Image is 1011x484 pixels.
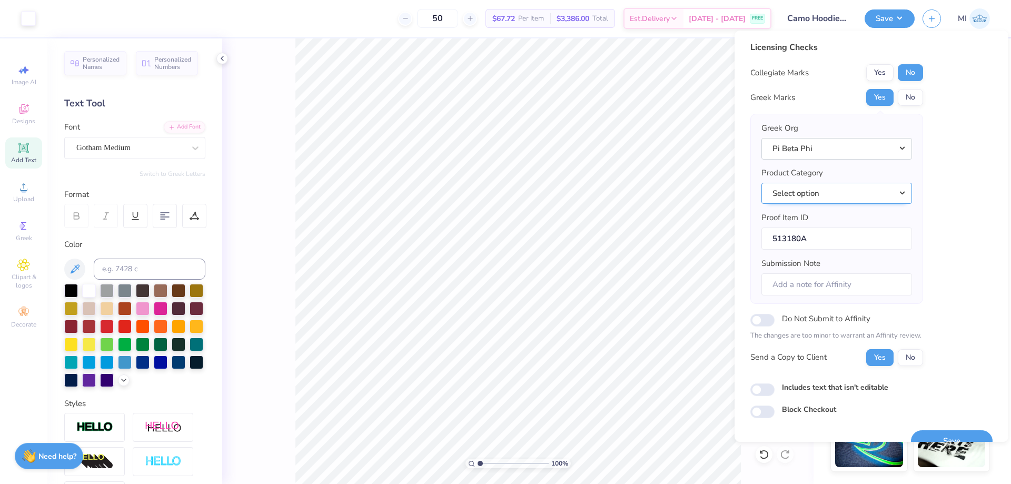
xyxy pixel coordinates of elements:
img: 3d Illusion [76,453,113,470]
p: The changes are too minor to warrant an Affinity review. [750,331,923,341]
span: MI [958,13,967,25]
label: Includes text that isn't editable [782,382,888,393]
input: e.g. 7428 c [94,259,205,280]
span: Decorate [11,320,36,329]
label: Submission Note [761,258,820,270]
div: Send a Copy to Client [750,351,827,363]
span: Add Text [11,156,36,164]
button: Yes [866,89,894,106]
button: Pi Beta Phi [761,138,912,160]
span: $3,386.00 [557,13,589,24]
span: Upload [13,195,34,203]
label: Font [64,121,80,133]
div: Format [64,189,206,201]
button: Switch to Greek Letters [140,170,205,178]
label: Greek Org [761,122,798,134]
button: No [898,349,923,366]
label: Proof Item ID [761,212,808,224]
div: Licensing Checks [750,41,923,54]
span: $67.72 [492,13,515,24]
span: Per Item [518,13,544,24]
strong: Need help? [38,451,76,461]
input: Untitled Design [779,8,857,29]
label: Do Not Submit to Affinity [782,312,870,325]
span: Greek [16,234,32,242]
span: 100 % [551,459,568,468]
label: Block Checkout [782,404,836,415]
a: MI [958,8,990,29]
img: Stroke [76,421,113,433]
span: Est. Delivery [630,13,670,24]
button: Save [865,9,915,28]
button: Yes [866,349,894,366]
span: Image AI [12,78,36,86]
img: Negative Space [145,456,182,468]
img: Shadow [145,421,182,434]
button: Select option [761,183,912,204]
span: Clipart & logos [5,273,42,290]
button: No [898,89,923,106]
div: Greek Marks [750,92,795,104]
div: Styles [64,398,205,410]
span: FREE [752,15,763,22]
div: Add Font [164,121,205,133]
button: No [898,64,923,81]
button: Save [911,430,993,452]
span: Designs [12,117,35,125]
div: Text Tool [64,96,205,111]
span: Total [592,13,608,24]
input: – – [417,9,458,28]
button: Yes [866,64,894,81]
span: [DATE] - [DATE] [689,13,746,24]
div: Collegiate Marks [750,67,809,79]
label: Product Category [761,167,823,179]
span: Personalized Names [83,56,120,71]
input: Add a note for Affinity [761,273,912,296]
span: Personalized Numbers [154,56,192,71]
img: Mark Isaac [969,8,990,29]
div: Color [64,239,205,251]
